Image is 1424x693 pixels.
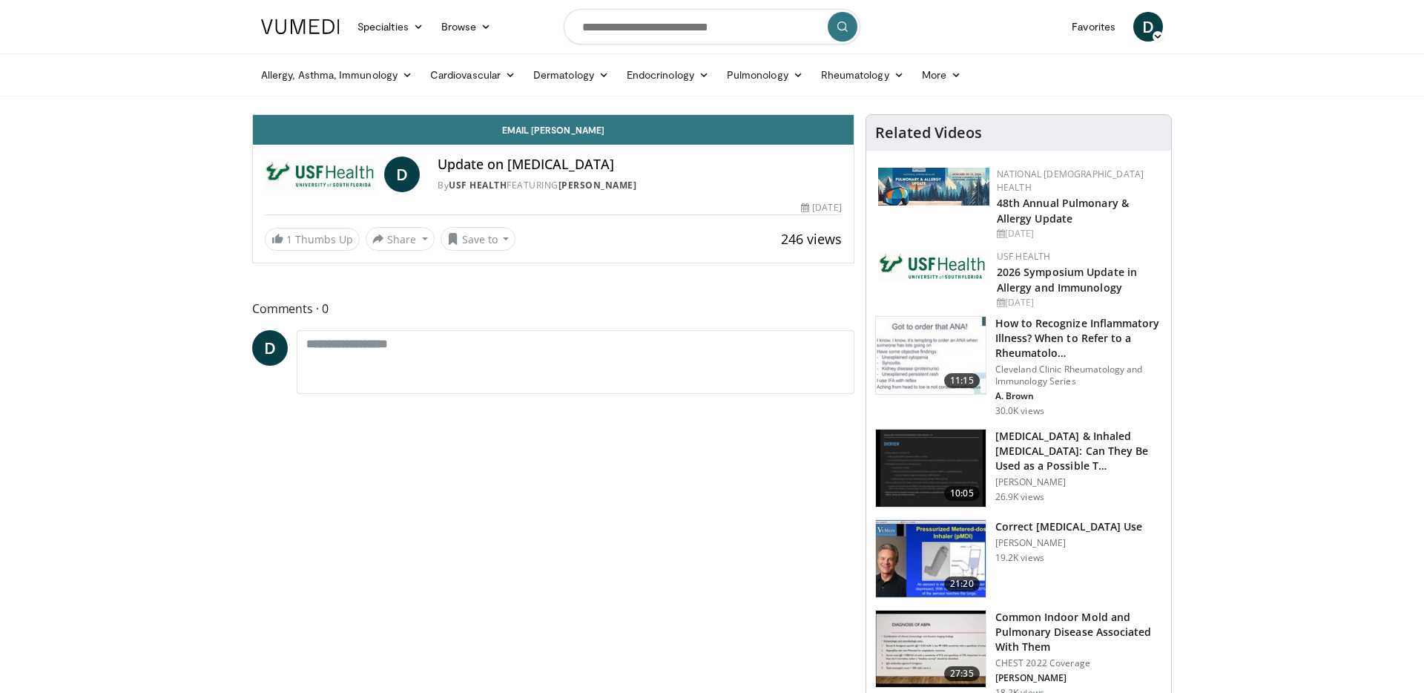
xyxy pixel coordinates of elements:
h3: How to Recognize Inflammatory Illness? When to Refer to a Rheumatolo… [995,316,1162,361]
img: b90f5d12-84c1-472e-b843-5cad6c7ef911.jpg.150x105_q85_autocrop_double_scale_upscale_version-0.2.jpg [878,168,989,206]
span: 21:20 [944,577,980,591]
a: Specialties [349,12,432,42]
a: D [252,330,288,366]
h3: Correct [MEDICAL_DATA] Use [995,519,1143,534]
h4: Update on [MEDICAL_DATA] [438,157,841,173]
p: 26.9K views [995,491,1044,503]
button: Save to [441,227,516,251]
a: More [913,60,970,90]
a: 10:05 [MEDICAL_DATA] & Inhaled [MEDICAL_DATA]: Can They Be Used as a Possible T… [PERSON_NAME] 26... [875,429,1162,508]
span: 27:35 [944,666,980,681]
img: 6ba8804a-8538-4002-95e7-a8f8012d4a11.png.150x105_q85_autocrop_double_scale_upscale_version-0.2.jpg [878,250,989,283]
p: [PERSON_NAME] [995,537,1143,549]
p: [PERSON_NAME] [995,672,1162,684]
a: Email [PERSON_NAME] [253,115,854,145]
span: 11:15 [944,373,980,388]
a: Browse [432,12,501,42]
p: Cleveland Clinic Rheumatology and Immunology Series [995,364,1162,387]
div: By FEATURING [438,179,841,192]
a: 21:20 Correct [MEDICAL_DATA] Use [PERSON_NAME] 19.2K views [875,519,1162,598]
img: 37481b79-d16e-4fea-85a1-c1cf910aa164.150x105_q85_crop-smart_upscale.jpg [876,430,986,507]
p: A. Brown [995,390,1162,402]
a: USF Health [997,250,1051,263]
a: D [384,157,420,192]
a: Dermatology [524,60,618,90]
a: USF Health [449,179,507,191]
img: VuMedi Logo [261,19,340,34]
input: Search topics, interventions [564,9,860,45]
h3: Common Indoor Mold and Pulmonary Disease Associated With Them [995,610,1162,654]
div: [DATE] [997,227,1159,240]
span: 10:05 [944,486,980,501]
a: D [1133,12,1163,42]
span: Comments 0 [252,299,854,318]
h4: Related Videos [875,124,982,142]
a: National [DEMOGRAPHIC_DATA] Health [997,168,1144,194]
a: Pulmonology [718,60,812,90]
a: Rheumatology [812,60,913,90]
div: [DATE] [997,296,1159,309]
a: Endocrinology [618,60,718,90]
img: 5cecf4a9-46a2-4e70-91ad-1322486e7ee4.150x105_q85_crop-smart_upscale.jpg [876,317,986,394]
img: 7e353de0-d5d2-4f37-a0ac-0ef5f1a491ce.150x105_q85_crop-smart_upscale.jpg [876,611,986,688]
button: Share [366,227,435,251]
img: USF Health [265,157,378,192]
p: 19.2K views [995,552,1044,564]
a: 1 Thumbs Up [265,228,360,251]
a: 48th Annual Pulmonary & Allergy Update [997,196,1129,226]
a: 2026 Symposium Update in Allergy and Immunology [997,265,1137,295]
p: CHEST 2022 Coverage [995,657,1162,669]
a: [PERSON_NAME] [558,179,637,191]
img: 24f79869-bf8a-4040-a4ce-e7186897569f.150x105_q85_crop-smart_upscale.jpg [876,520,986,597]
span: 246 views [781,230,842,248]
p: 30.0K views [995,405,1044,417]
a: 11:15 How to Recognize Inflammatory Illness? When to Refer to a Rheumatolo… Cleveland Clinic Rheu... [875,316,1162,417]
div: [DATE] [801,201,841,214]
a: Cardiovascular [421,60,524,90]
p: [PERSON_NAME] [995,476,1162,488]
a: Favorites [1063,12,1124,42]
h3: [MEDICAL_DATA] & Inhaled [MEDICAL_DATA]: Can They Be Used as a Possible T… [995,429,1162,473]
span: 1 [286,232,292,246]
a: Allergy, Asthma, Immunology [252,60,421,90]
